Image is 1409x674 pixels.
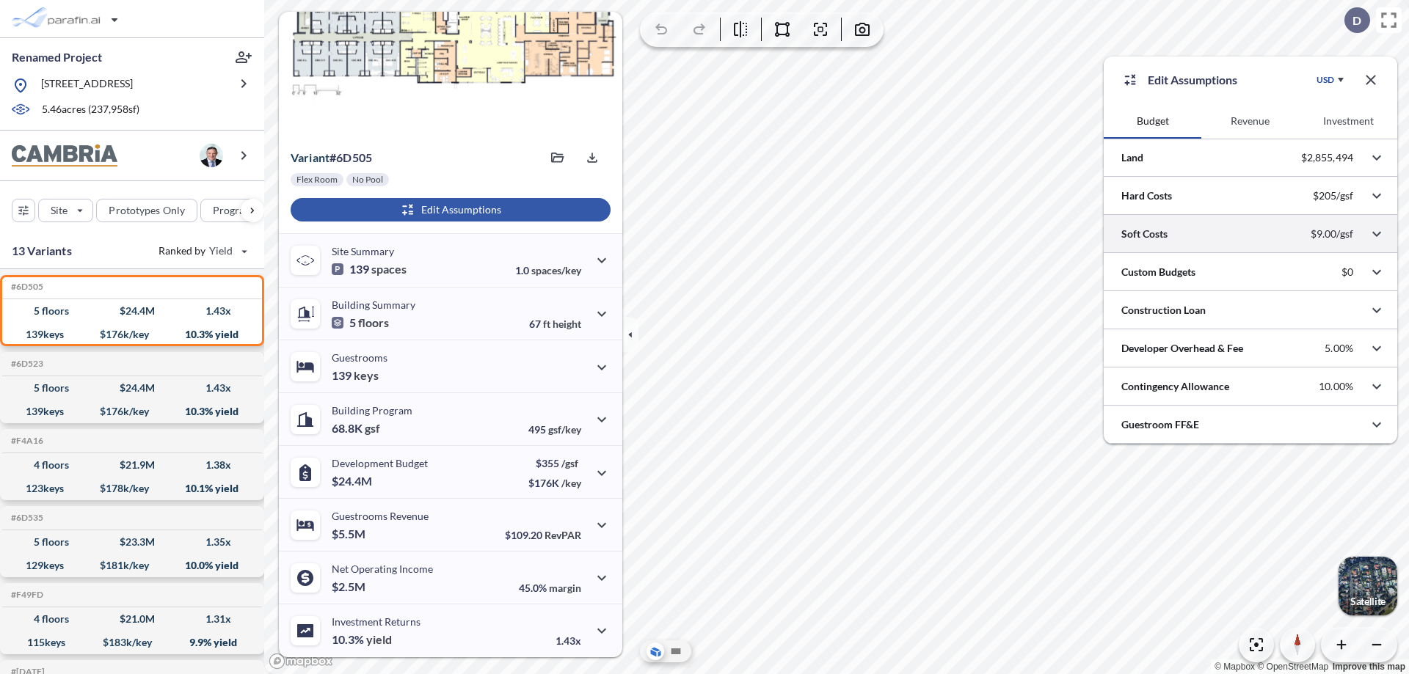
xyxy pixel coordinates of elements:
p: 1.43x [556,634,581,647]
p: 67 [529,318,581,330]
span: ft [543,318,550,330]
span: yield [366,632,392,647]
p: $24.4M [332,474,374,488]
p: Site Summary [332,245,394,257]
p: $2,855,494 [1301,151,1353,164]
button: Site Plan [667,642,685,660]
button: Site [38,199,93,222]
p: Investment Returns [332,615,420,628]
p: Custom Budgets [1121,265,1195,279]
p: $2.5M [332,579,368,594]
h5: Click to copy the code [8,513,43,523]
p: Construction Loan [1121,303,1206,318]
span: gsf [365,421,380,436]
p: Net Operating Income [332,563,433,575]
p: $5.5M [332,527,368,541]
span: floors [358,315,389,330]
p: $0 [1341,265,1353,279]
p: Development Budget [332,457,428,469]
button: Program [200,199,280,222]
span: /gsf [561,457,578,469]
p: Land [1121,150,1143,165]
button: Budget [1104,103,1201,139]
button: Investment [1300,103,1397,139]
p: 5.00% [1325,342,1353,355]
span: height [553,318,581,330]
p: Building Summary [332,298,415,311]
span: Variant [291,150,330,164]
p: Hard Costs [1121,188,1172,203]
p: 495 [528,423,581,436]
p: $355 [528,457,581,469]
p: Guestrooms [332,351,387,364]
a: Mapbox [1215,662,1255,672]
p: D [1352,14,1361,27]
span: gsf/key [548,423,581,436]
button: Switcher ImageSatellite [1339,557,1397,615]
p: 45.0% [519,582,581,594]
p: 13 Variants [12,242,72,260]
p: 1.0 [515,264,581,276]
p: Prototypes Only [109,203,185,218]
p: Guestroom FF&E [1121,417,1199,432]
button: Prototypes Only [96,199,197,222]
p: [STREET_ADDRESS] [41,76,133,95]
p: Edit Assumptions [1148,71,1237,89]
p: Flex Room [296,174,338,186]
h5: Click to copy the code [8,359,43,369]
p: $205/gsf [1313,189,1353,202]
p: 10.00% [1319,380,1353,393]
h5: Click to copy the code [8,436,43,446]
p: Developer Overhead & Fee [1121,341,1243,356]
button: Revenue [1201,103,1299,139]
h5: Click to copy the code [8,282,43,292]
a: OpenStreetMap [1257,662,1328,672]
span: spaces [371,262,407,276]
p: 139 [332,262,407,276]
p: Contingency Allowance [1121,379,1229,394]
p: 5 [332,315,389,330]
span: spaces/key [531,264,581,276]
img: BrandImage [12,144,117,167]
p: 5.46 acres ( 237,958 sf) [42,102,139,118]
span: keys [354,368,379,383]
p: 10.3% [332,632,392,647]
p: Renamed Project [12,49,102,65]
div: USD [1317,74,1334,86]
a: Improve this map [1333,662,1405,672]
button: Aerial View [647,642,664,660]
span: /key [561,477,581,489]
img: user logo [200,144,223,167]
span: RevPAR [545,529,581,541]
p: Satellite [1350,596,1386,607]
span: margin [549,582,581,594]
button: Ranked by Yield [147,239,257,263]
p: 68.8K [332,421,380,436]
img: Switcher Image [1339,557,1397,615]
p: $176K [528,477,581,489]
p: Site [51,203,68,218]
p: Program [213,203,254,218]
a: Mapbox homepage [269,653,333,670]
h5: Click to copy the code [8,590,43,600]
p: No Pool [352,174,383,186]
p: # 6d505 [291,150,372,165]
span: Yield [209,243,233,258]
p: $109.20 [505,529,581,541]
p: Building Program [332,404,412,417]
p: 139 [332,368,379,383]
p: Guestrooms Revenue [332,510,429,522]
button: Edit Assumptions [291,198,611,221]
